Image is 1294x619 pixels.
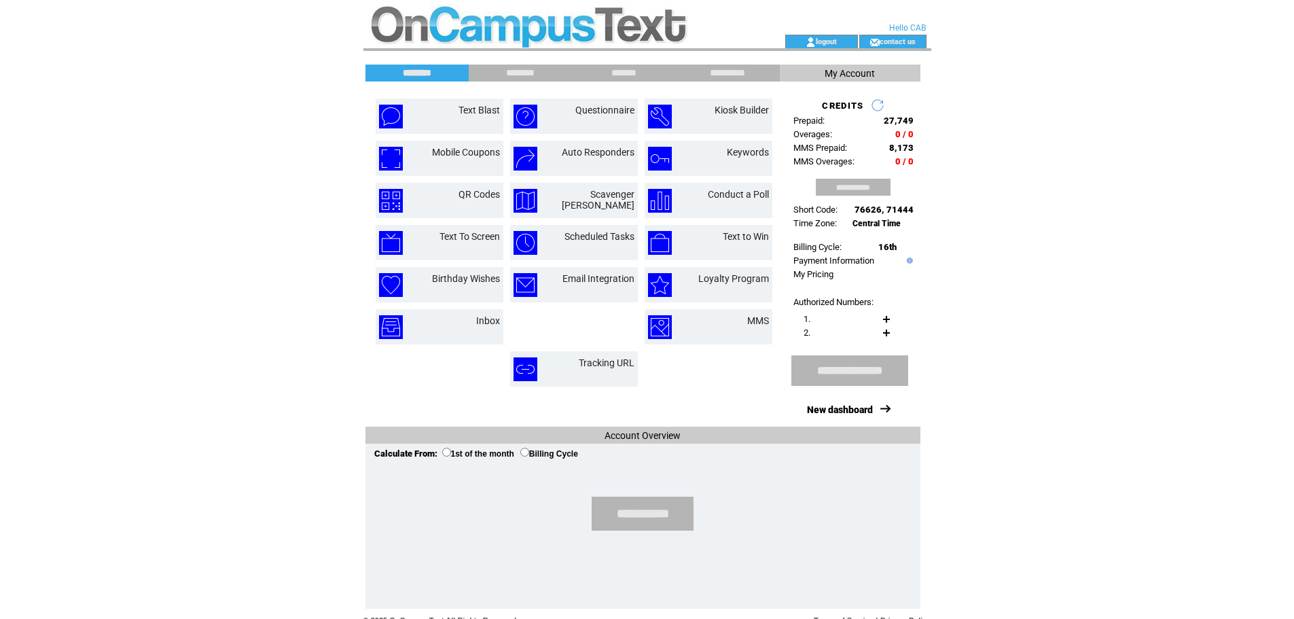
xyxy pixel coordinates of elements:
[648,315,672,339] img: mms.png
[822,101,863,111] span: CREDITS
[727,147,769,158] a: Keywords
[379,273,403,297] img: birthday-wishes.png
[804,328,810,338] span: 2.
[889,143,914,153] span: 8,173
[514,357,537,381] img: tracking-url.png
[708,189,769,200] a: Conduct a Poll
[562,189,634,211] a: Scavenger [PERSON_NAME]
[807,404,873,415] a: New dashboard
[806,37,816,48] img: account_icon.gif
[878,242,897,252] span: 16th
[869,37,880,48] img: contact_us_icon.gif
[562,273,634,284] a: Email Integration
[520,449,578,459] label: Billing Cycle
[825,68,875,79] span: My Account
[903,258,913,264] img: help.gif
[432,273,500,284] a: Birthday Wishes
[648,231,672,255] img: text-to-win.png
[520,448,529,457] input: Billing Cycle
[374,448,437,459] span: Calculate From:
[793,116,825,126] span: Prepaid:
[379,189,403,213] img: qr-codes.png
[514,231,537,255] img: scheduled-tasks.png
[793,205,838,215] span: Short Code:
[379,231,403,255] img: text-to-screen.png
[648,273,672,297] img: loyalty-program.png
[715,105,769,116] a: Kiosk Builder
[793,297,874,307] span: Authorized Numbers:
[884,116,914,126] span: 27,749
[880,37,916,46] a: contact us
[793,269,833,279] a: My Pricing
[852,219,901,228] span: Central Time
[579,357,634,368] a: Tracking URL
[564,231,634,242] a: Scheduled Tasks
[698,273,769,284] a: Loyalty Program
[514,105,537,128] img: questionnaire.png
[816,37,837,46] a: logout
[476,315,500,326] a: Inbox
[459,105,500,116] a: Text Blast
[562,147,634,158] a: Auto Responders
[514,273,537,297] img: email-integration.png
[514,189,537,213] img: scavenger-hunt.png
[432,147,500,158] a: Mobile Coupons
[723,231,769,242] a: Text to Win
[793,156,855,166] span: MMS Overages:
[895,129,914,139] span: 0 / 0
[895,156,914,166] span: 0 / 0
[648,189,672,213] img: conduct-a-poll.png
[379,105,403,128] img: text-blast.png
[575,105,634,116] a: Questionnaire
[793,255,874,266] a: Payment Information
[442,448,451,457] input: 1st of the month
[648,147,672,171] img: keywords.png
[605,430,681,441] span: Account Overview
[747,315,769,326] a: MMS
[889,23,926,33] span: Hello CAB
[804,314,810,324] span: 1.
[793,143,847,153] span: MMS Prepaid:
[439,231,500,242] a: Text To Screen
[793,242,842,252] span: Billing Cycle:
[793,218,837,228] span: Time Zone:
[379,147,403,171] img: mobile-coupons.png
[459,189,500,200] a: QR Codes
[648,105,672,128] img: kiosk-builder.png
[379,315,403,339] img: inbox.png
[442,449,514,459] label: 1st of the month
[855,205,914,215] span: 76626, 71444
[514,147,537,171] img: auto-responders.png
[793,129,832,139] span: Overages:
